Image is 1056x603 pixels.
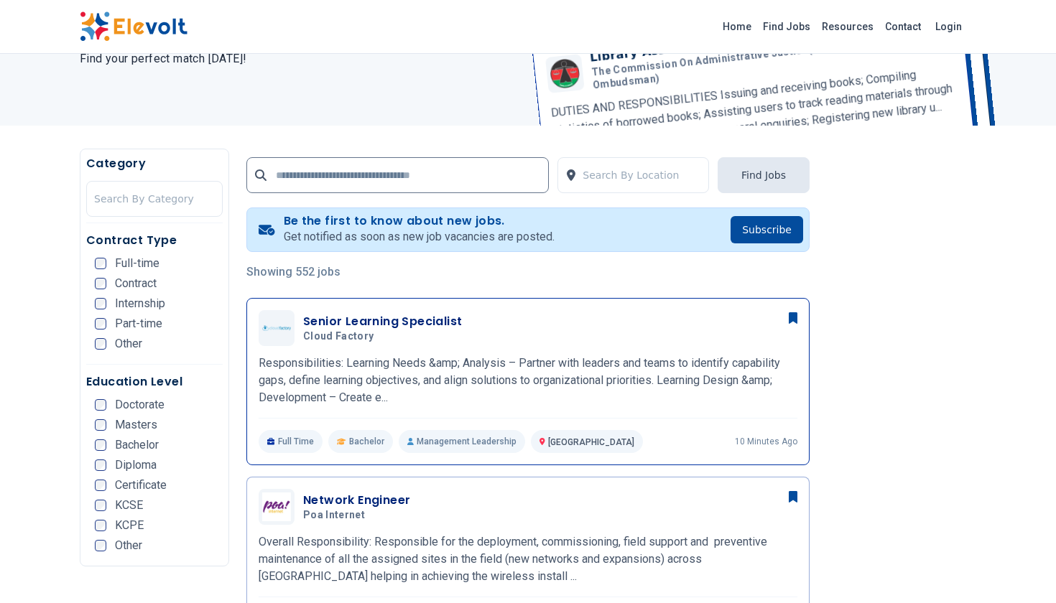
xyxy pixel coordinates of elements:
a: Resources [816,15,879,38]
iframe: Chat Widget [984,534,1056,603]
span: Diploma [115,459,157,471]
input: Diploma [95,459,106,471]
input: Full-time [95,258,106,269]
p: Get notified as soon as new job vacancies are posted. [284,228,555,246]
span: Other [115,540,142,551]
span: Masters [115,419,157,431]
p: Management Leadership [399,430,525,453]
p: Full Time [259,430,323,453]
input: Masters [95,419,106,431]
input: KCPE [95,520,106,531]
p: Responsibilities: Learning Needs &amp; Analysis – Partner with leaders and teams to identify capa... [259,355,797,406]
img: Elevolt [80,11,187,42]
span: Contract [115,278,157,289]
span: Other [115,338,142,350]
h5: Education Level [86,373,223,391]
a: Login [927,12,971,41]
input: Other [95,338,106,350]
p: Overall Responsibility: Responsible for the deployment, commissioning, field support and preventi... [259,533,797,585]
span: Doctorate [115,399,165,411]
h4: Be the first to know about new jobs. [284,214,555,228]
span: Internship [115,298,165,309]
p: 10 minutes ago [735,436,797,447]
input: Internship [95,298,106,309]
h3: Senior Learning Specialist [303,313,462,330]
img: Cloud Factory [262,325,291,331]
input: Contract [95,278,106,289]
span: Cloud Factory [303,330,374,343]
input: Part-time [95,318,106,329]
button: Subscribe [731,216,803,243]
span: KCPE [115,520,144,531]
span: Bachelor [115,439,159,451]
input: Certificate [95,480,106,491]
h3: Network Engineer [303,492,410,509]
a: Cloud FactorySenior Learning SpecialistCloud FactoryResponsibilities: Learning Needs &amp; Analys... [259,310,797,453]
p: Showing 552 jobs [246,263,810,281]
span: Bachelor [349,436,384,447]
h5: Category [86,155,223,172]
input: Other [95,540,106,551]
a: Home [717,15,757,38]
span: Part-time [115,318,162,329]
span: Full-time [115,258,159,269]
a: Contact [879,15,927,38]
a: Find Jobs [757,15,816,38]
h5: Contract Type [86,232,223,249]
span: [GEOGRAPHIC_DATA] [548,437,634,447]
img: Poa Internet [262,492,291,521]
input: Bachelor [95,439,106,451]
span: Certificate [115,480,167,491]
button: Find Jobs [718,157,810,193]
input: Doctorate [95,399,106,411]
span: Poa Internet [303,509,365,522]
input: KCSE [95,500,106,511]
span: KCSE [115,500,143,511]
